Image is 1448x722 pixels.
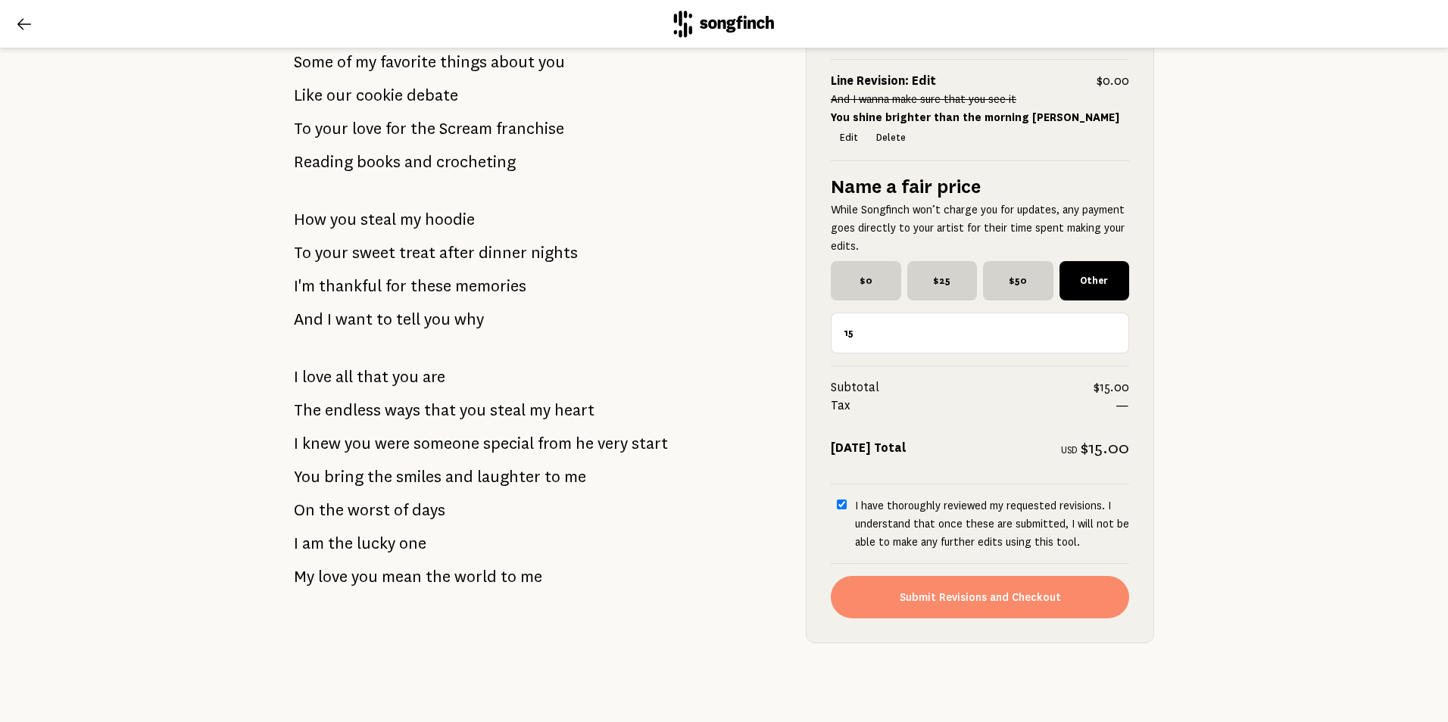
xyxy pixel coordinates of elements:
[496,114,564,144] span: franchise
[491,47,535,77] span: about
[425,204,475,235] span: hoodie
[399,238,435,268] span: treat
[520,562,542,592] span: me
[385,114,407,144] span: for
[454,304,484,335] span: why
[294,528,298,559] span: I
[382,562,422,592] span: mean
[413,428,479,459] span: someone
[352,114,382,144] span: love
[319,271,382,301] span: thankful
[831,74,936,88] strong: Line Revision: Edit
[1116,397,1129,415] span: —
[294,495,315,525] span: On
[356,80,403,110] span: cookie
[324,462,364,492] span: bring
[396,462,442,492] span: smiles
[294,395,321,425] span: The
[831,173,1129,201] h5: Name a fair price
[396,304,420,335] span: tell
[294,428,298,459] span: I
[445,462,473,492] span: and
[400,204,421,235] span: my
[302,428,341,459] span: knew
[439,114,492,144] span: Scream
[531,238,578,268] span: nights
[357,528,395,559] span: lucky
[529,395,551,425] span: my
[399,528,426,559] span: one
[424,304,451,335] span: you
[501,562,516,592] span: to
[294,47,333,77] span: Some
[479,238,527,268] span: dinner
[351,562,378,592] span: you
[302,528,324,559] span: am
[294,462,320,492] span: You
[1081,439,1129,457] span: $15.00
[345,428,371,459] span: you
[410,114,435,144] span: the
[455,271,526,301] span: memories
[294,562,314,592] span: My
[412,495,445,525] span: days
[315,114,348,144] span: your
[294,238,311,268] span: To
[1061,445,1078,456] span: USD
[294,362,298,392] span: I
[357,147,401,177] span: books
[424,395,456,425] span: that
[907,261,978,300] span: $25
[538,428,572,459] span: from
[440,47,487,77] span: things
[831,127,867,148] button: Edit
[394,495,408,525] span: of
[357,362,389,392] span: that
[598,428,628,459] span: very
[294,80,323,110] span: Like
[325,395,381,425] span: endless
[831,378,1094,397] span: Subtotal
[355,47,376,77] span: my
[352,238,395,268] span: sweet
[831,111,1119,123] strong: You shine brighter than the morning [PERSON_NAME]
[460,395,486,425] span: you
[407,80,458,110] span: debate
[385,271,407,301] span: for
[367,462,392,492] span: the
[576,428,594,459] span: he
[392,362,419,392] span: you
[490,395,526,425] span: steal
[554,395,594,425] span: heart
[328,528,353,559] span: the
[831,201,1129,255] p: While Songfinch won’t charge you for updates, any payment goes directly to your artist for their ...
[423,362,445,392] span: are
[294,204,326,235] span: How
[983,261,1053,300] span: $50
[294,147,353,177] span: Reading
[375,428,410,459] span: were
[564,462,586,492] span: me
[337,47,351,77] span: of
[831,397,1116,415] span: Tax
[335,304,373,335] span: want
[454,562,497,592] span: world
[294,114,311,144] span: To
[831,93,1016,105] s: And I wanna make sure that you see it
[1097,72,1129,90] span: $0.00
[330,204,357,235] span: you
[831,441,907,455] strong: [DATE] Total
[837,499,847,509] input: I have thoroughly reviewed my requested revisions. I understand that once these are submitted, I ...
[439,238,475,268] span: after
[410,271,451,301] span: these
[545,462,560,492] span: to
[385,395,420,425] span: ways
[319,495,344,525] span: the
[294,271,315,301] span: I'm
[302,362,332,392] span: love
[483,428,534,459] span: special
[867,127,915,148] button: Delete
[538,47,565,77] span: you
[477,462,541,492] span: laughter
[436,147,516,177] span: crocheting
